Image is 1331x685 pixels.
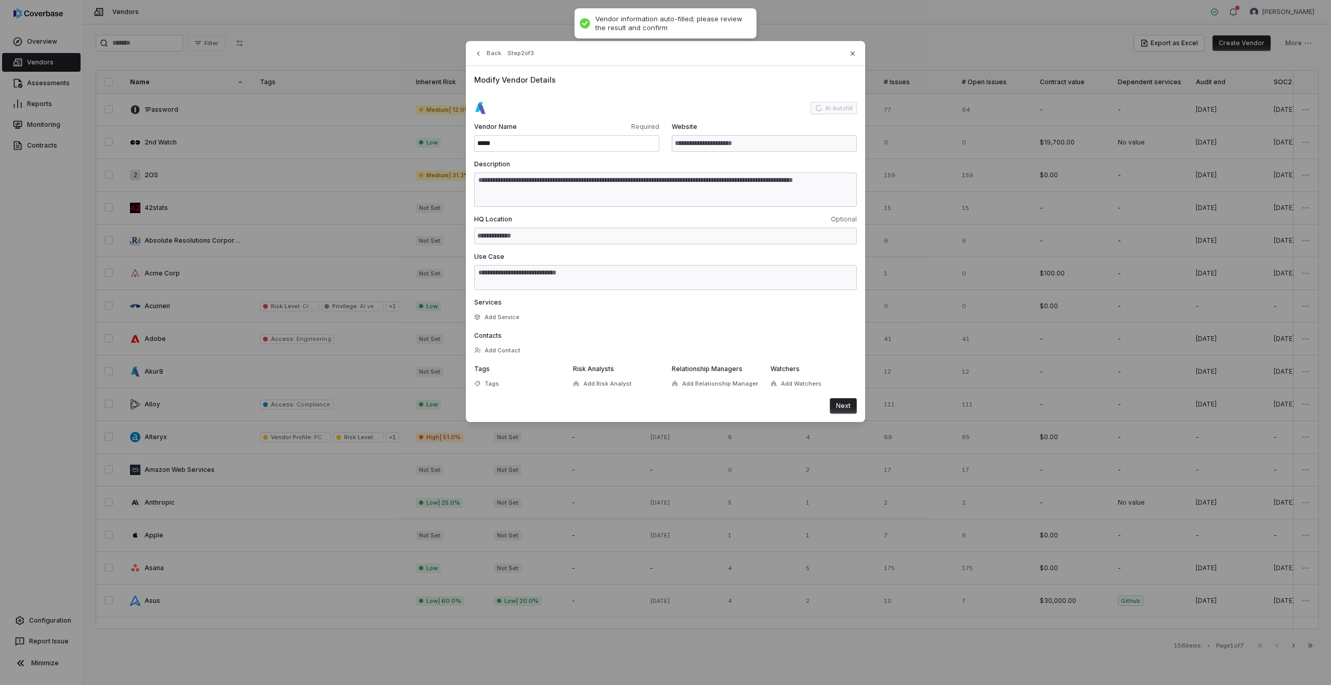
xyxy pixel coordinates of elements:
span: Description [474,160,510,168]
div: Vendor information auto-filled; please review the result and confirm [595,15,746,32]
button: Back [471,44,504,63]
span: Tags [485,380,499,388]
span: Vendor Name [474,123,565,131]
button: Add Contact [471,341,524,360]
button: Add Watchers [767,374,825,393]
span: Contacts [474,332,502,339]
span: Modify Vendor Details [474,74,857,85]
span: Risk Analysts [573,365,614,373]
span: Add Risk Analyst [583,380,632,388]
span: Website [672,123,857,131]
button: Add Service [471,308,523,326]
span: HQ Location [474,215,663,223]
span: Add Relationship Manager [682,380,758,388]
span: Watchers [771,365,800,373]
span: Optional [668,215,857,223]
span: Required [569,123,659,131]
span: Relationship Managers [672,365,742,373]
span: Step 2 of 3 [507,49,534,57]
button: Next [830,398,857,414]
span: Use Case [474,253,504,260]
span: Tags [474,365,490,373]
span: Services [474,298,502,306]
